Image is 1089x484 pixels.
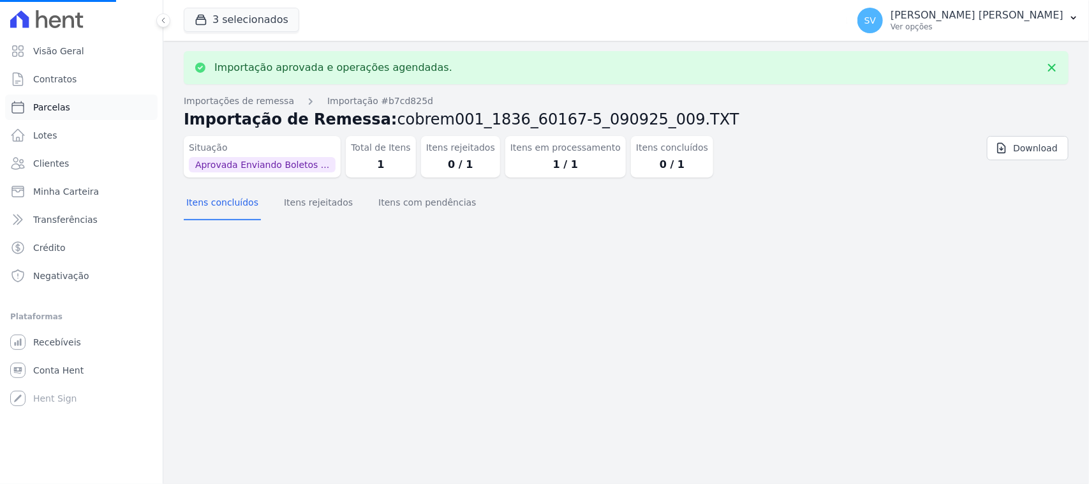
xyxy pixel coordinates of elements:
nav: Breadcrumb [184,95,1069,108]
dd: 0 / 1 [636,157,708,172]
dd: 0 / 1 [426,157,495,172]
span: Conta Hent [33,364,84,377]
dd: 1 / 1 [510,157,621,172]
span: Lotes [33,129,57,142]
p: [PERSON_NAME] [PERSON_NAME] [891,9,1063,22]
span: cobrem001_1836_60167-5_090925_009.TXT [397,110,739,128]
button: Itens rejeitados [281,187,355,220]
a: Download [987,136,1069,160]
a: Contratos [5,66,158,92]
button: 3 selecionados [184,8,299,32]
a: Conta Hent [5,358,158,383]
button: Itens com pendências [376,187,478,220]
span: Parcelas [33,101,70,114]
dt: Situação [189,141,336,155]
span: SV [864,16,876,25]
a: Importação #b7cd825d [327,95,433,108]
span: Negativação [33,269,89,282]
p: Ver opções [891,22,1063,32]
a: Parcelas [5,95,158,120]
dt: Total de Itens [351,141,411,155]
span: Minha Carteira [33,185,99,198]
span: Visão Geral [33,45,84,57]
a: Lotes [5,123,158,148]
a: Recebíveis [5,329,158,355]
p: Importação aprovada e operações agendadas. [214,61,452,74]
span: Transferências [33,213,98,226]
a: Importações de remessa [184,95,294,108]
button: SV [PERSON_NAME] [PERSON_NAME] Ver opções [847,3,1089,38]
div: Plataformas [10,309,152,324]
a: Crédito [5,235,158,261]
a: Transferências [5,207,158,232]
dd: 1 [351,157,411,172]
span: Contratos [33,73,77,86]
span: Clientes [33,157,69,170]
a: Minha Carteira [5,179,158,204]
button: Itens concluídos [184,187,261,220]
span: Aprovada Enviando Boletos ... [189,157,336,172]
dt: Itens em processamento [510,141,621,155]
a: Negativação [5,263,158,289]
span: Crédito [33,241,66,254]
a: Visão Geral [5,38,158,64]
a: Clientes [5,151,158,176]
dt: Itens concluídos [636,141,708,155]
span: Recebíveis [33,336,81,349]
h2: Importação de Remessa: [184,108,1069,131]
dt: Itens rejeitados [426,141,495,155]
